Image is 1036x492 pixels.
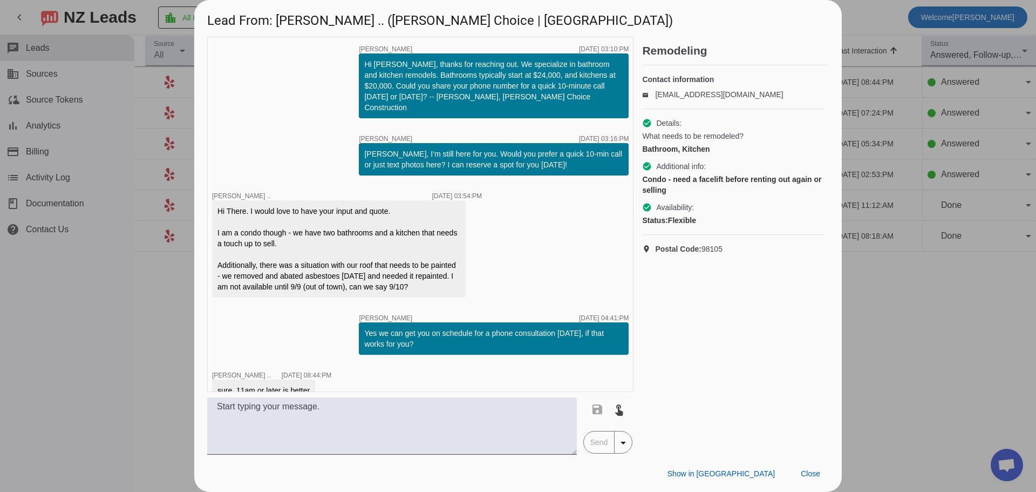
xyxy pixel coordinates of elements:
[792,464,829,483] button: Close
[642,161,652,171] mat-icon: check_circle
[359,136,412,142] span: [PERSON_NAME]
[655,90,783,99] a: [EMAIL_ADDRESS][DOMAIN_NAME]
[656,161,706,172] span: Additional info:
[212,192,271,200] span: [PERSON_NAME] ..
[612,403,625,416] mat-icon: touch_app
[364,149,623,170] div: [PERSON_NAME], I'm still here for you. Would you prefer a quick 10-min call or just text photos h...
[656,118,681,129] span: Details:
[217,206,460,292] div: Hi There. I would love to have your input and quote. I am a condo though - we have two bathrooms ...
[364,328,623,349] div: Yes we can get you on schedule for a phone consultation [DATE], if that works for you?
[364,59,623,113] div: Hi [PERSON_NAME], thanks for reaching out. We specialize in bathroom and kitchen remodels. Bathro...
[667,469,775,478] span: Show in [GEOGRAPHIC_DATA]
[642,131,744,141] span: What needs to be remodeled?
[655,244,723,254] span: 98105
[579,46,629,52] div: [DATE] 03:10:PM
[642,216,667,225] strong: Status:
[642,245,655,253] mat-icon: location_on
[801,469,820,478] span: Close
[642,118,652,128] mat-icon: check_circle
[579,315,629,321] div: [DATE] 04:41:PM
[656,202,694,213] span: Availability:
[282,372,331,379] div: [DATE] 08:44:PM
[642,144,824,154] div: Bathroom, Kitchen
[359,315,412,321] span: [PERSON_NAME]
[212,372,271,379] span: [PERSON_NAME] ..
[217,385,310,396] div: sure. 11am or later is better
[655,245,701,253] strong: Postal Code:
[432,193,482,199] div: [DATE] 03:54:PM
[642,74,824,85] h4: Contact information
[579,136,629,142] div: [DATE] 03:16:PM
[359,46,412,52] span: [PERSON_NAME]
[642,215,824,226] div: Flexible
[642,174,824,196] div: Condo - need a facelift before renting out again or selling
[642,92,655,97] mat-icon: email
[642,45,829,56] h2: Remodeling
[642,203,652,212] mat-icon: check_circle
[659,464,783,483] button: Show in [GEOGRAPHIC_DATA]
[617,436,630,449] mat-icon: arrow_drop_down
